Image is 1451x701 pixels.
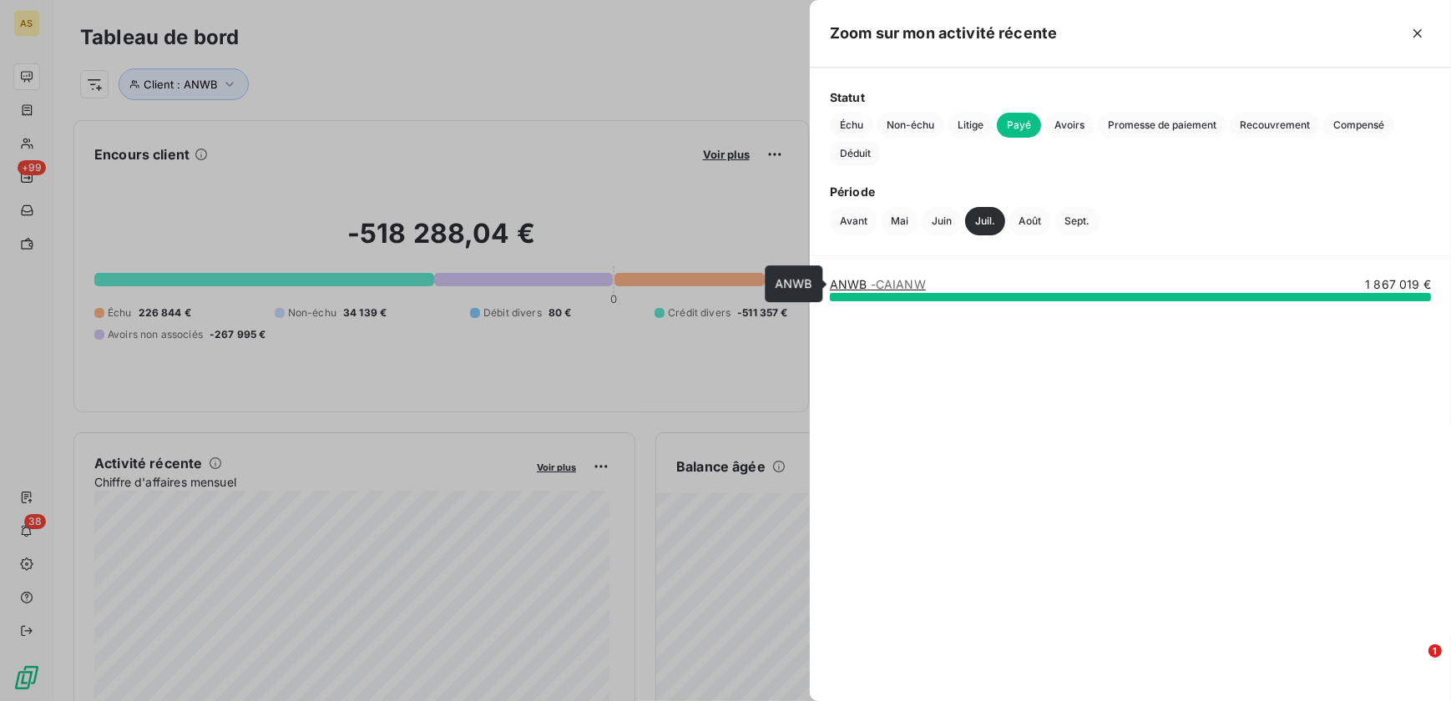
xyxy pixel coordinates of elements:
button: Sept. [1054,207,1100,235]
span: 1 867 019 € [1365,276,1431,293]
button: Juil. [965,207,1005,235]
button: Litige [948,113,993,138]
button: Avant [830,207,877,235]
button: Non-échu [877,113,944,138]
button: Déduit [830,141,881,166]
button: Promesse de paiement [1098,113,1226,138]
span: 1 [1428,644,1442,658]
h5: Zoom sur mon activité récente [830,22,1057,45]
button: Août [1009,207,1051,235]
span: Période [830,183,1431,200]
button: Payé [997,113,1041,138]
a: ANWB [830,277,926,291]
button: Échu [830,113,873,138]
button: Avoirs [1044,113,1095,138]
span: ANWB [775,276,812,290]
span: Statut [830,88,1431,106]
span: - CAIANW [871,277,926,291]
button: Mai [881,207,918,235]
button: Recouvrement [1230,113,1320,138]
button: Compensé [1323,113,1394,138]
button: Juin [922,207,962,235]
iframe: Intercom live chat [1394,644,1434,684]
